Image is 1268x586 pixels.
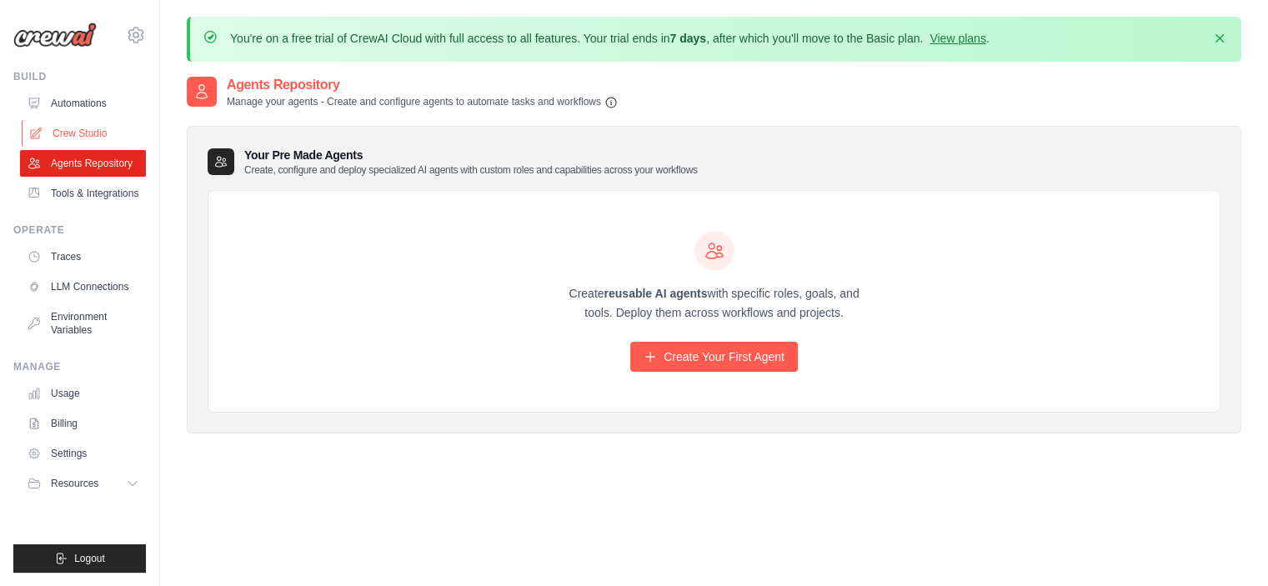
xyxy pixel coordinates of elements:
[13,360,146,373] div: Manage
[74,552,105,565] span: Logout
[604,287,707,300] strong: reusable AI agents
[20,470,146,497] button: Resources
[20,243,146,270] a: Traces
[22,120,148,147] a: Crew Studio
[20,150,146,177] a: Agents Repository
[669,32,706,45] strong: 7 days
[930,32,985,45] a: View plans
[244,163,698,177] p: Create, configure and deploy specialized AI agents with custom roles and capabilities across your...
[13,544,146,573] button: Logout
[227,75,618,95] h2: Agents Repository
[13,223,146,237] div: Operate
[244,147,698,177] h3: Your Pre Made Agents
[20,303,146,343] a: Environment Variables
[20,410,146,437] a: Billing
[20,380,146,407] a: Usage
[20,180,146,207] a: Tools & Integrations
[20,440,146,467] a: Settings
[554,284,875,323] p: Create with specific roles, goals, and tools. Deploy them across workflows and projects.
[230,30,990,47] p: You're on a free trial of CrewAI Cloud with full access to all features. Your trial ends in , aft...
[227,95,618,109] p: Manage your agents - Create and configure agents to automate tasks and workflows
[20,273,146,300] a: LLM Connections
[13,23,97,48] img: Logo
[20,90,146,117] a: Automations
[51,477,98,490] span: Resources
[13,70,146,83] div: Build
[630,342,798,372] a: Create Your First Agent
